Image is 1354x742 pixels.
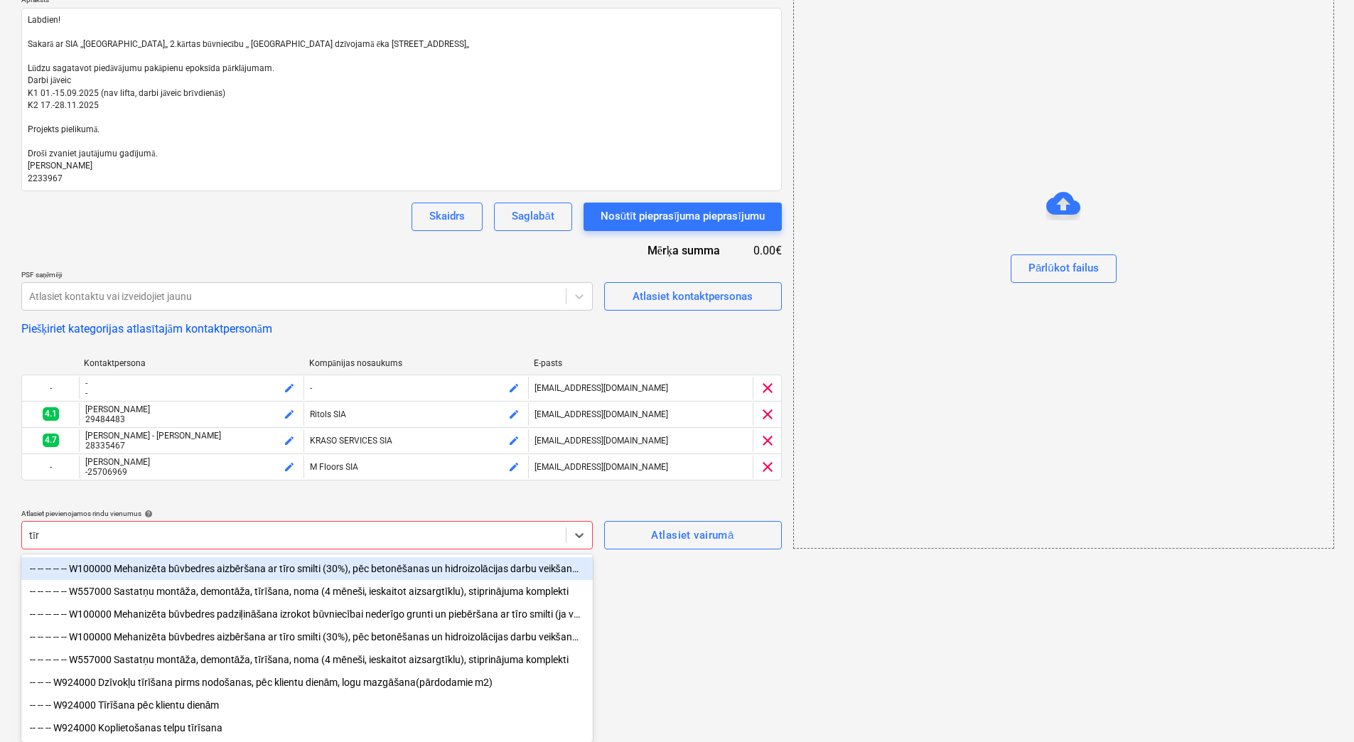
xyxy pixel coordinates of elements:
[534,436,668,446] span: [EMAIL_ADDRESS][DOMAIN_NAME]
[21,509,593,518] div: Atlasiet pievienojamos rindu vienumus
[534,358,748,368] div: E-pasts
[21,694,593,716] div: -- -- -- W924000 Tīrīšana pēc klientu dienām
[743,242,782,259] div: 0.00€
[85,378,298,388] div: -
[310,462,522,472] div: M Floors SIA
[21,648,593,671] div: -- -- -- -- -- W557000 Sastatņu montāža, demontāža, tīrīšana, noma (4 mēneši, ieskaitot aizsargtī...
[604,282,782,311] button: Atlasiet kontaktpersonas
[85,467,298,477] div: -25706969
[84,358,298,368] div: Kontaktpersona
[21,322,272,335] button: Piešķiriet kategorijas atlasītajām kontaktpersonām
[494,203,571,231] button: Saglabāt
[759,432,776,449] span: clear
[22,456,79,478] div: -
[759,458,776,475] span: clear
[508,435,520,446] span: edit
[584,203,782,231] button: Nosūtīt pieprasījuma pieprasījumu
[633,287,753,306] div: Atlasiet kontaktpersonas
[310,383,522,393] div: -
[597,242,743,259] div: Mērķa summa
[21,580,593,603] div: -- -- -- -- -- W557000 Sastatņu montāža, demontāža, tīrīšana, noma (4 mēneši, ieskaitot aizsargtī...
[508,461,520,473] span: edit
[534,462,668,472] span: [EMAIL_ADDRESS][DOMAIN_NAME]
[759,380,776,397] span: clear
[284,435,295,446] span: edit
[21,557,593,580] div: -- -- -- -- -- W100000 Mehanizēta būvbedres aizbēršana ar tīro smilti (30%), pēc betonēšanas un h...
[309,358,523,369] div: Kompānijas nosaukums
[85,441,298,451] div: 28335467
[1011,254,1117,283] button: Pārlūkot failus
[21,671,593,694] div: -- -- -- W924000 Dzīvokļu tīrīšana pirms nodošanas, pēc klientu dienām, logu mazgāšana(pārdodamie...
[85,457,298,467] div: [PERSON_NAME]
[508,382,520,394] span: edit
[21,8,782,191] textarea: Labdien! Sakarā ar SIA ,,[GEOGRAPHIC_DATA],, 2.kārtas būvniecību ,, [GEOGRAPHIC_DATA] dzīvojamā ē...
[43,434,59,447] span: 4.7
[508,409,520,420] span: edit
[534,409,668,419] span: [EMAIL_ADDRESS][DOMAIN_NAME]
[284,461,295,473] span: edit
[85,388,298,398] div: -
[85,414,298,424] div: 29484483
[85,431,298,441] div: [PERSON_NAME] - [PERSON_NAME]
[22,377,79,399] div: -
[512,207,554,225] div: Saglabāt
[601,207,765,225] div: Nosūtīt pieprasījuma pieprasījumu
[21,716,593,739] div: -- -- -- W924000 Koplietošanas telpu tīrīsana
[85,404,298,414] div: [PERSON_NAME]
[284,382,295,394] span: edit
[534,383,668,393] span: [EMAIL_ADDRESS][DOMAIN_NAME]
[310,436,522,446] div: KRASO SERVICES SIA
[284,409,295,420] span: edit
[21,625,593,648] div: -- -- -- -- -- W100000 Mehanizēta būvbedres aizbēršana ar tīro smilti (30%), pēc betonēšanas un h...
[141,510,153,518] span: help
[43,407,59,421] span: 4.1
[429,207,465,225] div: Skaidrs
[604,521,782,549] button: Atlasiet vairumā
[1028,259,1099,277] div: Pārlūkot failus
[310,409,522,419] div: Ritols SIA
[759,406,776,423] span: clear
[1283,674,1354,742] iframe: Chat Widget
[412,203,483,231] button: Skaidrs
[21,603,593,625] div: -- -- -- -- -- W100000 Mehanizēta būvbedres padziļināšana izrokot būvniecībai nederīgo grunti un ...
[21,270,593,282] p: PSF saņēmēji
[651,526,734,544] div: Atlasiet vairumā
